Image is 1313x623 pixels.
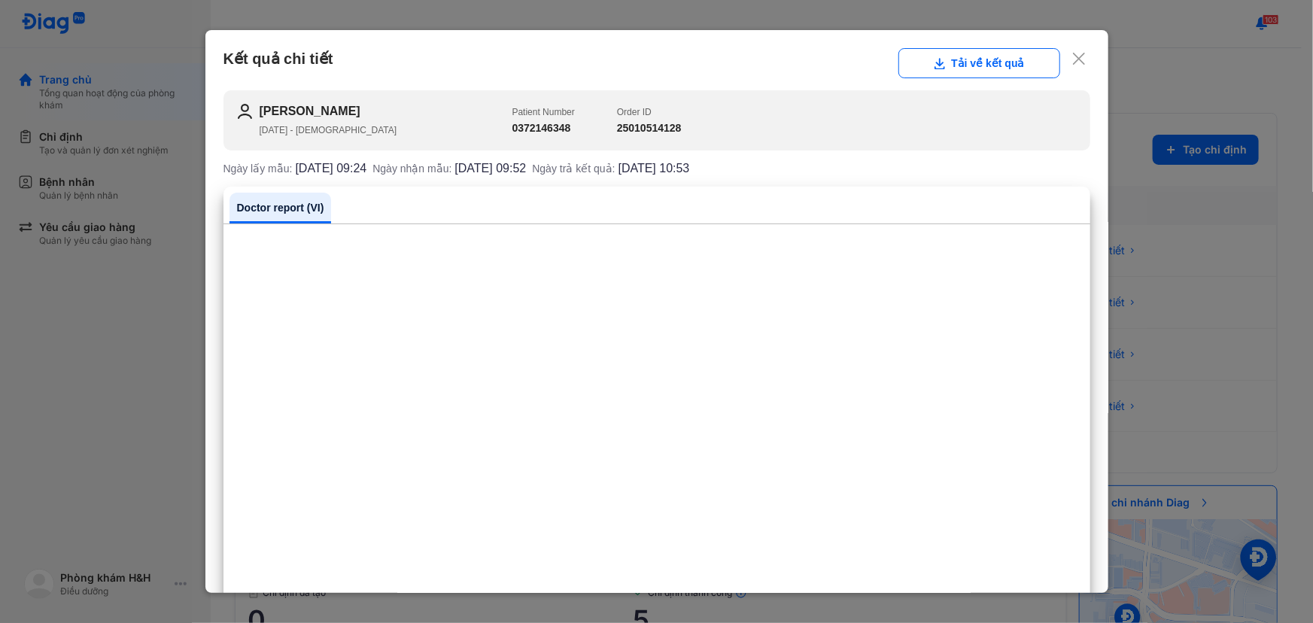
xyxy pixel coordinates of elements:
div: Kết quả chi tiết [223,48,1090,78]
span: Order ID [617,107,652,117]
div: Ngày lấy mẫu: [223,163,367,175]
span: [DATE] 09:24 [295,163,366,175]
div: Ngày trả kết quả: [532,163,689,175]
h2: [PERSON_NAME] [260,102,512,120]
span: [DATE] 09:52 [454,163,526,175]
span: Patient Number [512,107,575,117]
h3: 25010514128 [617,120,682,136]
span: [DATE] 10:53 [619,163,690,175]
span: [DATE] - [DEMOGRAPHIC_DATA] [260,125,397,135]
h3: 0372146348 [512,120,575,136]
button: Tải về kết quả [898,48,1060,78]
div: Ngày nhận mẫu: [372,163,526,175]
a: Doctor report (VI) [229,193,332,223]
